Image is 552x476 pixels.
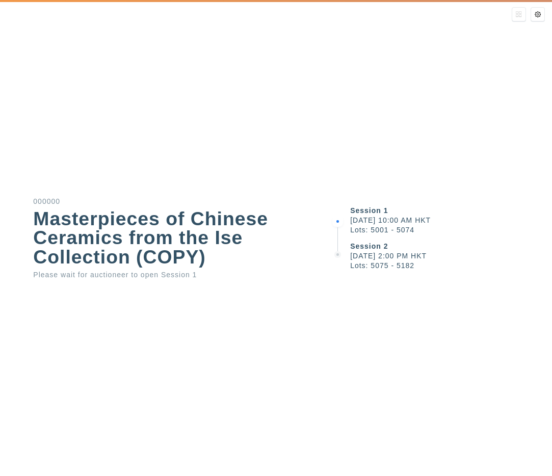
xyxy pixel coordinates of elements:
[33,198,298,205] div: 000000
[350,243,552,250] div: Session 2
[350,207,552,214] div: Session 1
[33,209,298,267] div: Masterpieces of Chinese Ceramics from the Ise Collection (COPY)
[33,271,298,278] div: Please wait for auctioneer to open Session 1
[350,252,552,259] div: [DATE] 2:00 PM HKT
[350,226,552,233] div: Lots: 5001 - 5074
[350,217,552,224] div: [DATE] 10:00 AM HKT
[350,262,552,269] div: Lots: 5075 - 5182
